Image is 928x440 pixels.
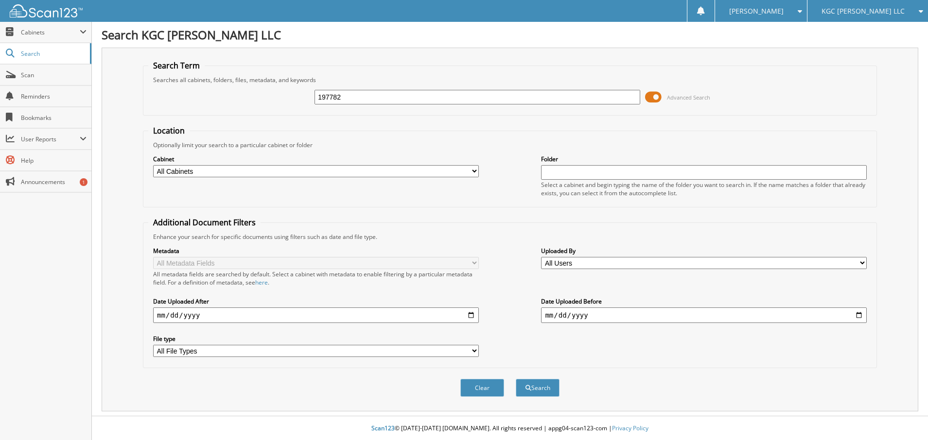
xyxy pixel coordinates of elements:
span: Reminders [21,92,87,101]
img: scan123-logo-white.svg [10,4,83,17]
legend: Additional Document Filters [148,217,261,228]
legend: Location [148,125,190,136]
div: Searches all cabinets, folders, files, metadata, and keywords [148,76,872,84]
button: Search [516,379,560,397]
div: All metadata fields are searched by default. Select a cabinet with metadata to enable filtering b... [153,270,479,287]
input: end [541,307,867,323]
a: here [255,278,268,287]
input: start [153,307,479,323]
div: 1 [80,178,88,186]
span: Bookmarks [21,114,87,122]
span: Scan123 [371,424,395,432]
label: Metadata [153,247,479,255]
span: Help [21,156,87,165]
label: Date Uploaded After [153,297,479,305]
label: Cabinet [153,155,479,163]
h1: Search KGC [PERSON_NAME] LLC [102,27,918,43]
span: Advanced Search [667,94,710,101]
legend: Search Term [148,60,205,71]
span: [PERSON_NAME] [729,8,784,14]
a: Privacy Policy [612,424,648,432]
label: File type [153,335,479,343]
div: Select a cabinet and begin typing the name of the folder you want to search in. If the name match... [541,181,867,197]
iframe: Chat Widget [879,393,928,440]
div: Optionally limit your search to a particular cabinet or folder [148,141,872,149]
label: Date Uploaded Before [541,297,867,305]
span: Search [21,50,85,58]
span: Scan [21,71,87,79]
span: KGC [PERSON_NAME] LLC [822,8,905,14]
label: Uploaded By [541,247,867,255]
div: Enhance your search for specific documents using filters such as date and file type. [148,233,872,241]
button: Clear [460,379,504,397]
span: Cabinets [21,28,80,36]
span: Announcements [21,178,87,186]
label: Folder [541,155,867,163]
span: User Reports [21,135,80,143]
